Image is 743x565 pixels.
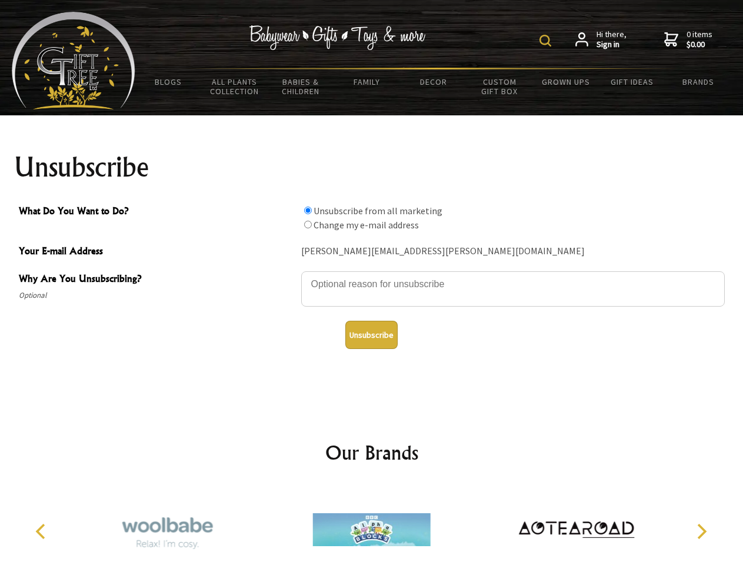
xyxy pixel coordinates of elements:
[599,69,665,94] a: Gift Ideas
[301,242,725,261] div: [PERSON_NAME][EMAIL_ADDRESS][PERSON_NAME][DOMAIN_NAME]
[575,29,627,50] a: Hi there,Sign in
[597,39,627,50] strong: Sign in
[400,69,467,94] a: Decor
[19,244,295,261] span: Your E-mail Address
[19,271,295,288] span: Why Are You Unsubscribing?
[304,207,312,214] input: What Do You Want to Do?
[665,69,732,94] a: Brands
[268,69,334,104] a: Babies & Children
[314,219,419,231] label: Change my e-mail address
[19,288,295,303] span: Optional
[687,29,712,50] span: 0 items
[688,519,714,544] button: Next
[597,29,627,50] span: Hi there,
[664,29,712,50] a: 0 items$0.00
[14,153,729,181] h1: Unsubscribe
[301,271,725,307] textarea: Why Are You Unsubscribing?
[304,221,312,228] input: What Do You Want to Do?
[29,519,55,544] button: Previous
[135,69,202,94] a: BLOGS
[687,39,712,50] strong: $0.00
[24,438,720,467] h2: Our Brands
[539,35,551,46] img: product search
[334,69,401,94] a: Family
[19,204,295,221] span: What Do You Want to Do?
[12,12,135,109] img: Babyware - Gifts - Toys and more...
[249,25,426,50] img: Babywear - Gifts - Toys & more
[314,205,442,217] label: Unsubscribe from all marketing
[532,69,599,94] a: Grown Ups
[467,69,533,104] a: Custom Gift Box
[202,69,268,104] a: All Plants Collection
[345,321,398,349] button: Unsubscribe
